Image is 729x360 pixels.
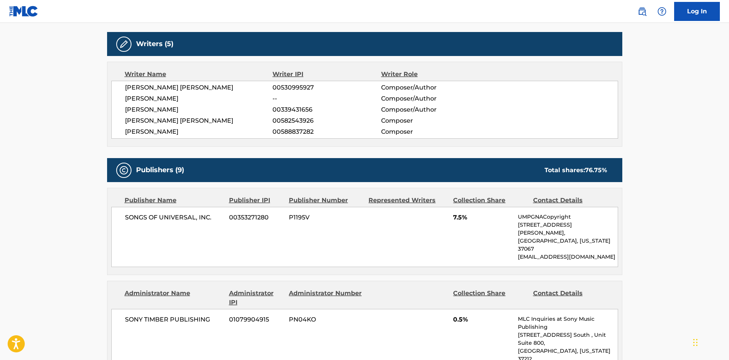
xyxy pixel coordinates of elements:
p: MLC Inquiries at Sony Music Publishing [518,315,617,331]
span: 00530995927 [272,83,381,92]
span: 00588837282 [272,127,381,136]
img: search [638,7,647,16]
div: Administrator Number [289,289,363,307]
span: P1195V [289,213,363,222]
img: Publishers [119,166,128,175]
span: 00353271280 [229,213,283,222]
div: Total shares: [545,166,607,175]
div: Administrator Name [125,289,223,307]
h5: Writers (5) [136,40,173,48]
span: [PERSON_NAME] [125,127,273,136]
span: 7.5% [453,213,512,222]
span: Composer [381,116,480,125]
span: SONGS OF UNIVERSAL, INC. [125,213,224,222]
div: Contact Details [533,289,607,307]
span: 00339431656 [272,105,381,114]
a: Public Search [634,4,650,19]
span: [PERSON_NAME] [PERSON_NAME] [125,116,273,125]
div: Writer Name [125,70,273,79]
iframe: Chat Widget [691,323,729,360]
h5: Publishers (9) [136,166,184,174]
span: [PERSON_NAME] [125,94,273,103]
a: Log In [674,2,720,21]
span: [PERSON_NAME] [125,105,273,114]
span: 01079904915 [229,315,283,324]
div: Drag [693,331,698,354]
span: SONY TIMBER PUBLISHING [125,315,224,324]
p: [GEOGRAPHIC_DATA], [US_STATE] 37067 [518,237,617,253]
span: Composer/Author [381,83,480,92]
span: -- [272,94,381,103]
p: UMPGNACopyright [518,213,617,221]
span: Composer/Author [381,94,480,103]
div: Publisher Name [125,196,223,205]
p: [STREET_ADDRESS][PERSON_NAME], [518,221,617,237]
div: Collection Share [453,196,527,205]
p: [EMAIL_ADDRESS][DOMAIN_NAME] [518,253,617,261]
div: Help [654,4,670,19]
span: Composer [381,127,480,136]
p: [STREET_ADDRESS] South , Unit Suite 800, [518,331,617,347]
div: Administrator IPI [229,289,283,307]
span: 76.75 % [585,166,607,174]
span: 00582543926 [272,116,381,125]
div: Writer Role [381,70,480,79]
div: Publisher Number [289,196,363,205]
span: PN04KO [289,315,363,324]
img: Writers [119,40,128,49]
img: help [657,7,667,16]
div: Collection Share [453,289,527,307]
span: 0.5% [453,315,512,324]
div: Represented Writers [369,196,447,205]
div: Publisher IPI [229,196,283,205]
div: Contact Details [533,196,607,205]
span: [PERSON_NAME] [PERSON_NAME] [125,83,273,92]
img: MLC Logo [9,6,38,17]
div: Writer IPI [272,70,381,79]
span: Composer/Author [381,105,480,114]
